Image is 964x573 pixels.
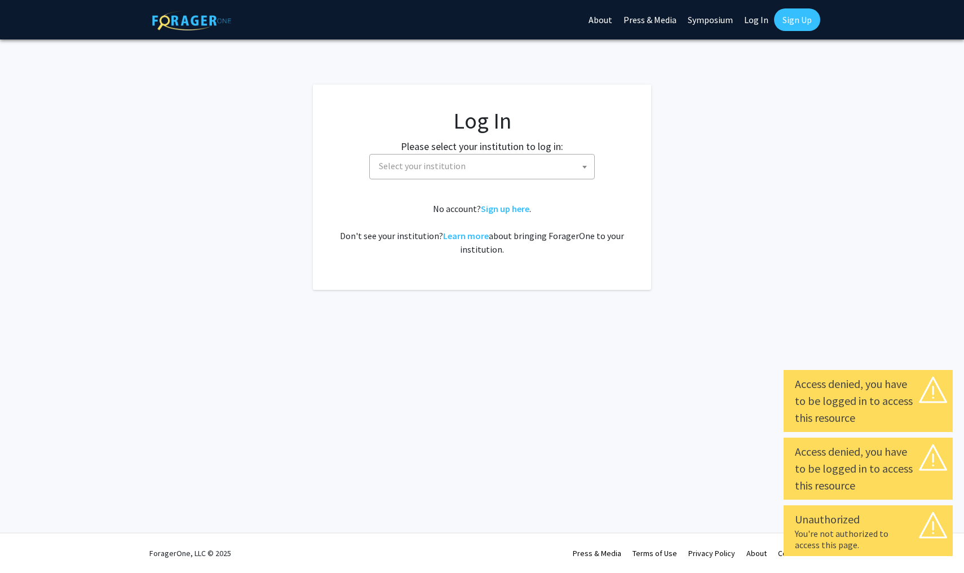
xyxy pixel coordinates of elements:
[795,376,941,426] div: Access denied, you have to be logged in to access this resource
[481,203,529,214] a: Sign up here
[443,230,489,241] a: Learn more about bringing ForagerOne to your institution
[746,548,767,558] a: About
[401,139,563,154] label: Please select your institution to log in:
[335,107,629,134] h1: Log In
[774,8,820,31] a: Sign Up
[795,511,941,528] div: Unauthorized
[688,548,735,558] a: Privacy Policy
[795,528,941,550] div: You're not authorized to access this page.
[379,160,466,171] span: Select your institution
[369,154,595,179] span: Select your institution
[152,11,231,30] img: ForagerOne Logo
[149,534,231,573] div: ForagerOne, LLC © 2025
[374,155,594,178] span: Select your institution
[795,443,941,494] div: Access denied, you have to be logged in to access this resource
[335,202,629,256] div: No account? . Don't see your institution? about bringing ForagerOne to your institution.
[573,548,621,558] a: Press & Media
[633,548,677,558] a: Terms of Use
[778,548,815,558] a: Contact Us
